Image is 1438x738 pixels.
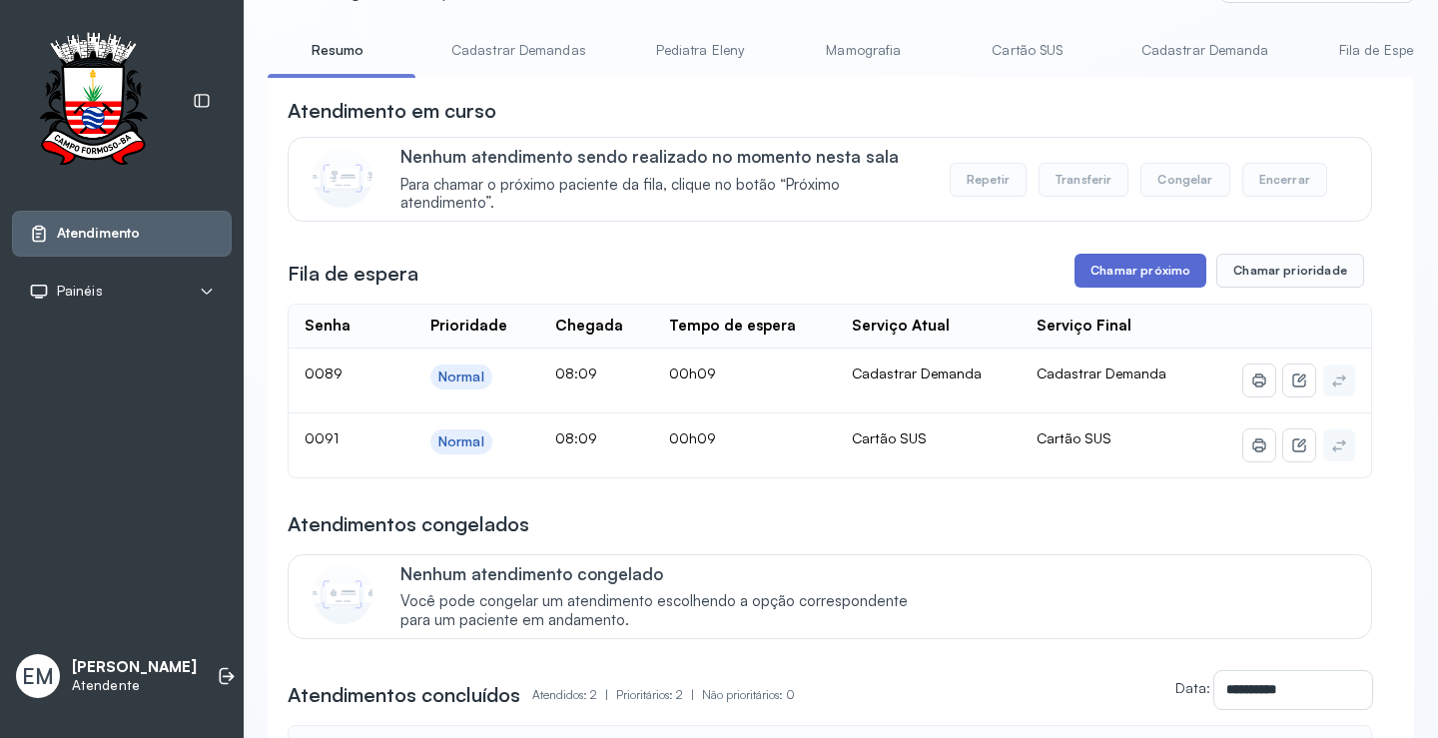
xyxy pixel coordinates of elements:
span: Cadastrar Demanda [1037,365,1166,381]
div: Cartão SUS [852,429,1006,447]
span: Você pode congelar um atendimento escolhendo a opção correspondente para um paciente em andamento. [400,592,929,630]
a: Cartão SUS [958,34,1097,67]
div: Senha [305,317,351,336]
div: Prioridade [430,317,507,336]
button: Congelar [1140,163,1229,197]
h3: Atendimentos concluídos [288,681,520,709]
span: | [605,687,608,702]
p: Atendente [72,677,197,694]
label: Data: [1175,679,1210,696]
button: Chamar próximo [1075,254,1206,288]
p: Atendidos: 2 [532,681,616,709]
p: Nenhum atendimento sendo realizado no momento nesta sala [400,146,929,167]
div: Normal [438,433,484,450]
button: Repetir [950,163,1027,197]
p: Nenhum atendimento congelado [400,563,929,584]
span: 00h09 [669,365,716,381]
img: Imagem de CalloutCard [313,148,372,208]
h3: Atendimento em curso [288,97,496,125]
span: Painéis [57,283,103,300]
button: Chamar prioridade [1216,254,1364,288]
div: Cadastrar Demanda [852,365,1006,382]
img: Logotipo do estabelecimento [21,32,165,171]
h3: Atendimentos congelados [288,510,529,538]
p: Não prioritários: 0 [702,681,795,709]
span: 0091 [305,429,339,446]
div: Serviço Final [1037,317,1131,336]
span: 08:09 [555,429,597,446]
span: Cartão SUS [1037,429,1111,446]
img: Imagem de CalloutCard [313,564,372,624]
a: Cadastrar Demandas [431,34,606,67]
span: | [691,687,694,702]
div: Serviço Atual [852,317,950,336]
a: Mamografia [794,34,934,67]
span: Atendimento [57,225,140,242]
button: Encerrar [1242,163,1327,197]
a: Pediatra Eleny [630,34,770,67]
p: Prioritários: 2 [616,681,702,709]
span: 00h09 [669,429,716,446]
span: 08:09 [555,365,597,381]
span: 0089 [305,365,343,381]
a: Resumo [268,34,407,67]
div: Tempo de espera [669,317,796,336]
button: Transferir [1039,163,1129,197]
div: Normal [438,369,484,385]
p: [PERSON_NAME] [72,658,197,677]
div: Chegada [555,317,623,336]
a: Cadastrar Demanda [1121,34,1289,67]
a: Atendimento [29,224,215,244]
span: Para chamar o próximo paciente da fila, clique no botão “Próximo atendimento”. [400,176,929,214]
h3: Fila de espera [288,260,418,288]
